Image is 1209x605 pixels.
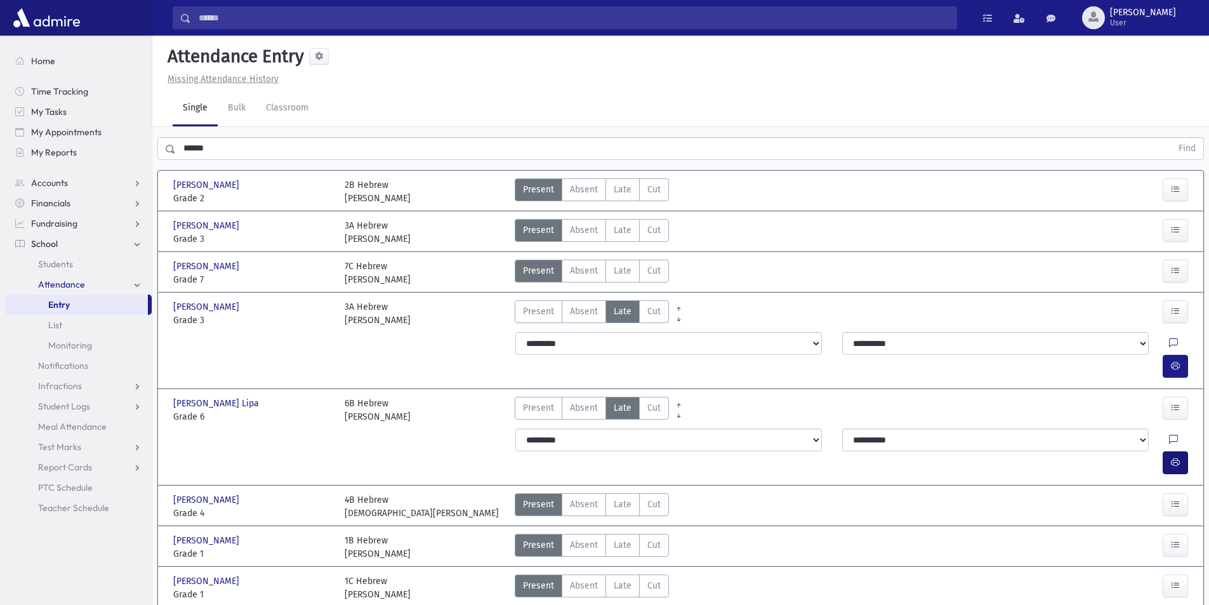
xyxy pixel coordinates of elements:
span: Present [523,264,554,277]
a: Classroom [256,91,319,126]
a: Meal Attendance [5,416,152,437]
a: Attendance [5,274,152,295]
span: Present [523,401,554,415]
div: AttTypes [515,178,669,205]
button: Find [1171,138,1203,159]
a: Missing Attendance History [162,74,279,84]
span: My Reports [31,147,77,158]
a: Entry [5,295,148,315]
a: Infractions [5,376,152,396]
a: Financials [5,193,152,213]
span: Grade 4 [173,507,332,520]
span: List [48,319,62,331]
span: Present [523,498,554,511]
a: School [5,234,152,254]
span: Absent [570,538,598,552]
span: Infractions [38,380,82,392]
span: Grade 3 [173,232,332,246]
span: Attendance [38,279,85,290]
span: Cut [647,401,661,415]
span: User [1110,18,1176,28]
a: Fundraising [5,213,152,234]
div: 6B Hebrew [PERSON_NAME] [345,397,411,423]
span: Late [614,264,631,277]
a: Notifications [5,356,152,376]
span: Students [38,258,73,270]
span: Time Tracking [31,86,88,97]
span: Report Cards [38,462,92,473]
span: Absent [570,183,598,196]
div: AttTypes [515,534,669,561]
span: Home [31,55,55,67]
span: Absent [570,401,598,415]
a: My Appointments [5,122,152,142]
span: Accounts [31,177,68,189]
span: Notifications [38,360,88,371]
span: [PERSON_NAME] [173,260,242,273]
span: [PERSON_NAME] [173,534,242,547]
span: Entry [48,299,70,310]
div: 1C Hebrew [PERSON_NAME] [345,575,411,601]
span: Student Logs [38,401,90,412]
span: Late [614,401,631,415]
span: Present [523,305,554,318]
div: 7C Hebrew [PERSON_NAME] [345,260,411,286]
span: Late [614,223,631,237]
span: [PERSON_NAME] [173,575,242,588]
h5: Attendance Entry [162,46,304,67]
span: Late [614,183,631,196]
span: Grade 1 [173,547,332,561]
span: Monitoring [48,340,92,351]
span: Test Marks [38,441,81,453]
a: Single [173,91,218,126]
span: Grade 1 [173,588,332,601]
a: Monitoring [5,335,152,356]
span: Absent [570,264,598,277]
div: 4B Hebrew [DEMOGRAPHIC_DATA][PERSON_NAME] [345,493,499,520]
span: My Appointments [31,126,102,138]
span: Present [523,183,554,196]
div: AttTypes [515,397,669,423]
span: Late [614,538,631,552]
a: My Tasks [5,102,152,122]
span: Absent [570,498,598,511]
div: AttTypes [515,300,669,327]
span: [PERSON_NAME] [1110,8,1176,18]
div: 3A Hebrew [PERSON_NAME] [345,300,411,327]
div: 1B Hebrew [PERSON_NAME] [345,534,411,561]
span: Cut [647,305,661,318]
span: [PERSON_NAME] [173,300,242,314]
span: My Tasks [31,106,67,117]
span: School [31,238,58,249]
a: Teacher Schedule [5,498,152,518]
span: Teacher Schedule [38,502,109,514]
span: Late [614,305,631,318]
div: AttTypes [515,219,669,246]
span: Fundraising [31,218,77,229]
span: Late [614,498,631,511]
span: [PERSON_NAME] [173,178,242,192]
span: Cut [647,264,661,277]
span: Cut [647,223,661,237]
div: 2B Hebrew [PERSON_NAME] [345,178,411,205]
span: Meal Attendance [38,421,107,432]
span: Financials [31,197,70,209]
span: Late [614,579,631,592]
a: Time Tracking [5,81,152,102]
span: Grade 7 [173,273,332,286]
span: Grade 2 [173,192,332,205]
span: Cut [647,498,661,511]
img: AdmirePro [10,5,83,30]
span: Present [523,223,554,237]
span: Cut [647,538,661,552]
span: [PERSON_NAME] [173,219,242,232]
a: My Reports [5,142,152,163]
span: [PERSON_NAME] [173,493,242,507]
a: List [5,315,152,335]
div: AttTypes [515,575,669,601]
span: Present [523,579,554,592]
a: Bulk [218,91,256,126]
span: Grade 6 [173,410,332,423]
u: Missing Attendance History [168,74,279,84]
a: PTC Schedule [5,477,152,498]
